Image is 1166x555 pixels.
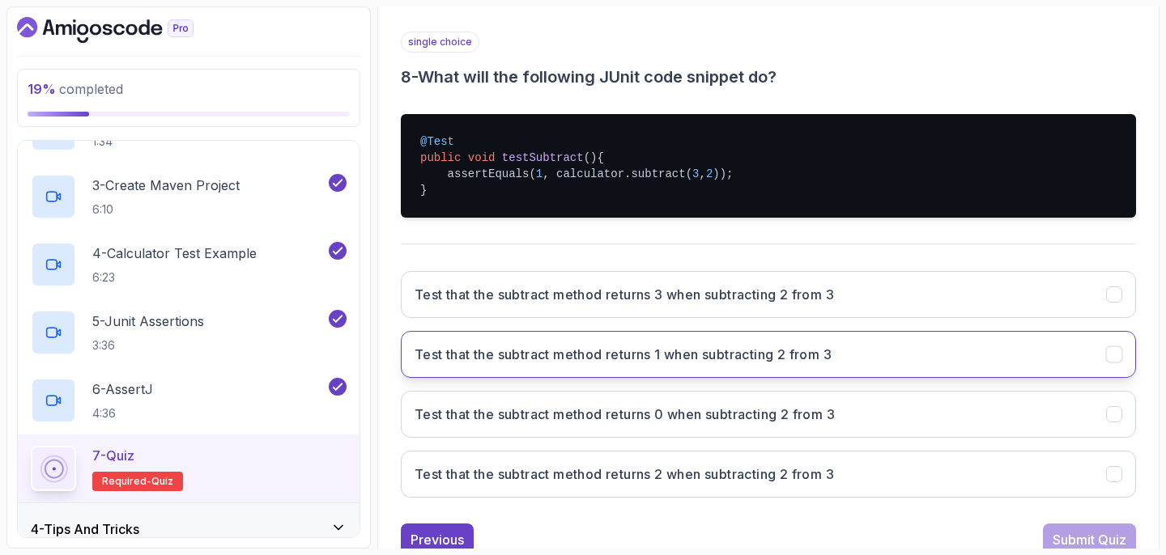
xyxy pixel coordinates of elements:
[92,446,134,465] p: 7 - Quiz
[18,503,360,555] button: 4-Tips And Tricks
[31,378,347,423] button: 6-AssertJ4:36
[401,32,479,53] p: single choice
[31,310,347,355] button: 5-Junit Assertions3:36
[17,17,231,43] a: Dashboard
[692,167,699,180] span: 3
[31,446,347,491] button: 7-QuizRequired-quiz
[401,114,1136,218] pre: { assertEquals( , calculator.subtract( , )); }
[31,174,347,219] button: 3-Create Maven Project6:10
[401,271,1136,318] button: Test that the subtract method returns 3 when subtracting 2 from 3
[536,167,543,180] span: 1
[92,244,257,263] p: 4 - Calculator Test Example
[92,201,240,218] p: 6:10
[415,405,835,424] h3: Test that the subtract method returns 0 when subtracting 2 from 3
[401,331,1136,378] button: Test that the subtract method returns 1 when subtracting 2 from 3
[31,519,139,539] h3: 4 - Tips And Tricks
[502,151,584,164] span: testSubtract
[28,81,123,97] span: completed
[1053,530,1126,549] div: Submit Quiz
[415,345,832,364] h3: Test that the subtract method returns 1 when subtracting 2 from 3
[706,167,713,180] span: 2
[92,379,153,399] p: 6 - AssertJ
[28,81,56,97] span: 19 %
[102,475,151,488] span: Required-
[420,135,454,148] span: @Test
[411,530,464,549] div: Previous
[92,176,240,195] p: 3 - Create Maven Project
[415,464,834,484] h3: Test that the subtract method returns 2 when subtracting 2 from 3
[584,151,598,164] span: ()
[468,151,496,164] span: void
[92,405,153,422] p: 4:36
[92,337,204,354] p: 3:36
[401,451,1136,498] button: Test that the subtract method returns 2 when subtracting 2 from 3
[151,475,173,488] span: quiz
[92,269,257,286] p: 6:23
[92,133,135,150] p: 1:34
[415,285,834,304] h3: Test that the subtract method returns 3 when subtracting 2 from 3
[31,242,347,287] button: 4-Calculator Test Example6:23
[420,151,461,164] span: public
[401,66,1136,88] h3: 8 - What will the following JUnit code snippet do?
[92,311,204,331] p: 5 - Junit Assertions
[401,391,1136,438] button: Test that the subtract method returns 0 when subtracting 2 from 3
